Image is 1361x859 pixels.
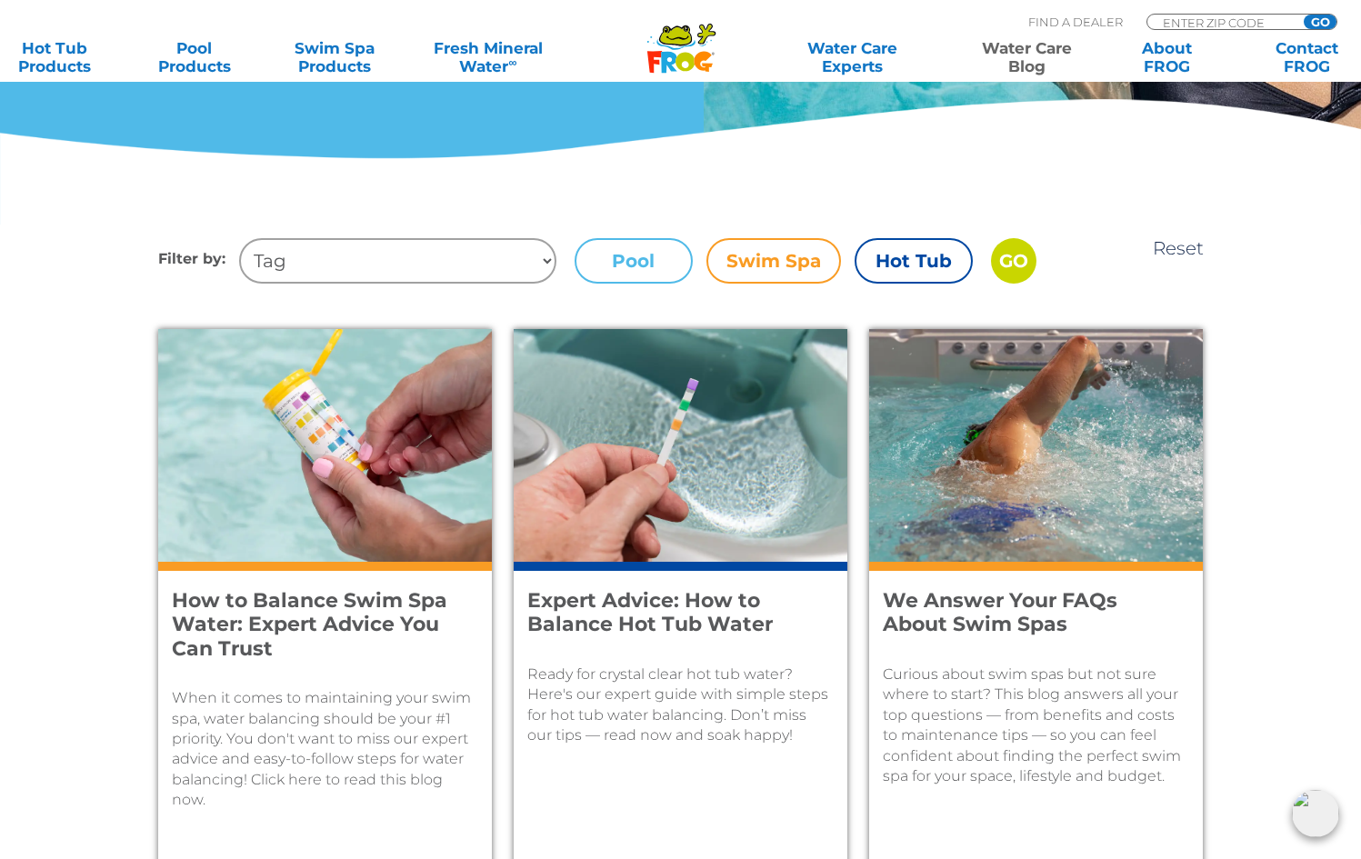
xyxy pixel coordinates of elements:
h4: How to Balance Swim Spa Water: Expert Advice You Can Trust [172,589,454,661]
p: Curious about swim spas but not sure where to start? This blog answers all your top questions — f... [883,664,1189,786]
a: Swim SpaProducts [280,39,389,75]
a: Fresh MineralWater∞ [420,39,556,75]
input: Zip Code Form [1161,15,1284,30]
img: A woman with pink nail polish tests her swim spa with FROG @ease Test Strips [158,329,492,562]
a: AboutFROG [1112,39,1221,75]
h4: We Answer Your FAQs About Swim Spas [883,589,1165,637]
label: Pool [575,238,693,284]
img: A female's hand dips a test strip into a hot tub. [514,329,847,562]
a: PoolProducts [140,39,249,75]
img: openIcon [1292,790,1339,837]
p: When it comes to maintaining your swim spa, water balancing should be your #1 priority. You don't... [172,688,478,810]
p: Find A Dealer [1028,14,1123,30]
a: ContactFROG [1252,39,1361,75]
a: Water CareExperts [764,39,941,75]
input: GO [991,238,1036,284]
label: Swim Spa [706,238,841,284]
sup: ∞ [508,55,516,69]
label: Hot Tub [855,238,973,284]
input: GO [1304,15,1336,29]
a: Water CareBlog [972,39,1081,75]
h4: Filter by: [158,238,239,284]
p: Ready for crystal clear hot tub water? Here's our expert guide with simple steps for hot tub wate... [527,664,834,746]
h4: Expert Advice: How to Balance Hot Tub Water [527,589,809,637]
a: Reset [1153,237,1204,259]
img: A man swim sin the moving current of a swim spa [869,329,1203,562]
